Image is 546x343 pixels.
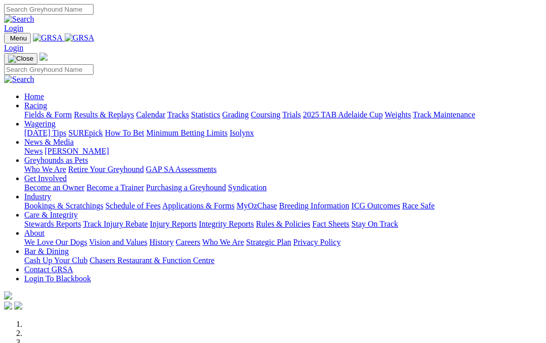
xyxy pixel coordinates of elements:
[237,201,277,210] a: MyOzChase
[24,128,66,137] a: [DATE] Tips
[402,201,434,210] a: Race Safe
[175,238,200,246] a: Careers
[24,183,542,192] div: Get Involved
[4,53,37,64] button: Toggle navigation
[199,220,254,228] a: Integrity Reports
[24,256,542,265] div: Bar & Dining
[24,238,87,246] a: We Love Our Dogs
[4,291,12,299] img: logo-grsa-white.png
[14,302,22,310] img: twitter.svg
[222,110,249,119] a: Grading
[24,128,542,138] div: Wagering
[251,110,281,119] a: Coursing
[282,110,301,119] a: Trials
[24,247,69,255] a: Bar & Dining
[24,165,542,174] div: Greyhounds as Pets
[24,138,74,146] a: News & Media
[146,165,217,174] a: GAP SA Assessments
[24,110,72,119] a: Fields & Form
[65,33,95,42] img: GRSA
[256,220,310,228] a: Rules & Policies
[149,238,173,246] a: History
[24,192,51,201] a: Industry
[24,238,542,247] div: About
[293,238,341,246] a: Privacy Policy
[351,220,398,228] a: Stay On Track
[228,183,266,192] a: Syndication
[39,53,48,61] img: logo-grsa-white.png
[24,256,87,265] a: Cash Up Your Club
[24,119,56,128] a: Wagering
[4,4,94,15] input: Search
[24,174,67,183] a: Get Involved
[24,92,44,101] a: Home
[89,256,214,265] a: Chasers Restaurant & Function Centre
[105,128,145,137] a: How To Bet
[33,33,63,42] img: GRSA
[44,147,109,155] a: [PERSON_NAME]
[279,201,349,210] a: Breeding Information
[24,183,84,192] a: Become an Owner
[24,220,81,228] a: Stewards Reports
[136,110,165,119] a: Calendar
[86,183,144,192] a: Become a Trainer
[4,15,34,24] img: Search
[24,156,88,164] a: Greyhounds as Pets
[8,55,33,63] img: Close
[24,274,91,283] a: Login To Blackbook
[83,220,148,228] a: Track Injury Rebate
[24,210,78,219] a: Care & Integrity
[24,201,542,210] div: Industry
[4,64,94,75] input: Search
[105,201,160,210] a: Schedule of Fees
[191,110,220,119] a: Statistics
[24,147,42,155] a: News
[24,201,103,210] a: Bookings & Scratchings
[4,24,23,32] a: Login
[24,165,66,174] a: Who We Are
[202,238,244,246] a: Who We Are
[24,220,542,229] div: Care & Integrity
[413,110,475,119] a: Track Maintenance
[74,110,134,119] a: Results & Replays
[246,238,291,246] a: Strategic Plan
[162,201,235,210] a: Applications & Forms
[4,33,31,44] button: Toggle navigation
[150,220,197,228] a: Injury Reports
[230,128,254,137] a: Isolynx
[4,75,34,84] img: Search
[24,147,542,156] div: News & Media
[10,34,27,42] span: Menu
[68,165,144,174] a: Retire Your Greyhound
[24,101,47,110] a: Racing
[312,220,349,228] a: Fact Sheets
[146,183,226,192] a: Purchasing a Greyhound
[146,128,227,137] a: Minimum Betting Limits
[24,110,542,119] div: Racing
[89,238,147,246] a: Vision and Values
[68,128,103,137] a: SUREpick
[351,201,400,210] a: ICG Outcomes
[167,110,189,119] a: Tracks
[4,302,12,310] img: facebook.svg
[385,110,411,119] a: Weights
[4,44,23,52] a: Login
[24,229,44,237] a: About
[303,110,383,119] a: 2025 TAB Adelaide Cup
[24,265,73,274] a: Contact GRSA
